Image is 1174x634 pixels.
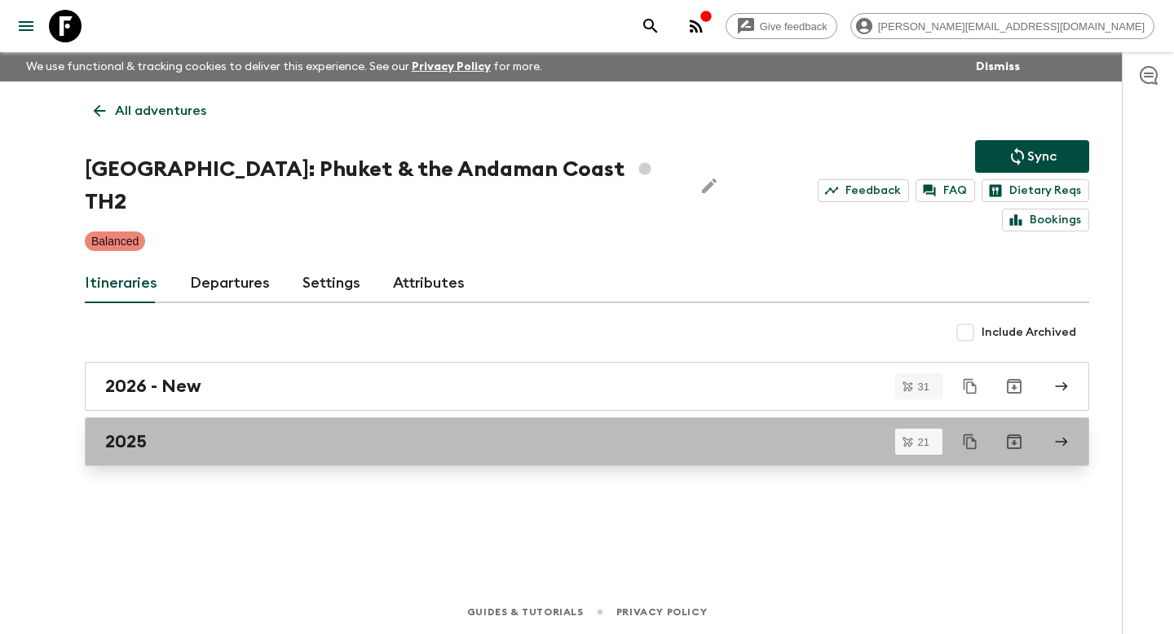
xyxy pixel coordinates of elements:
button: Dismiss [972,55,1024,78]
a: Departures [190,264,270,303]
button: Archive [998,425,1031,458]
a: Settings [302,264,360,303]
p: We use functional & tracking cookies to deliver this experience. See our for more. [20,52,549,81]
a: Give feedback [726,13,837,39]
button: Duplicate [956,427,985,456]
a: Feedback [818,179,909,202]
a: Privacy Policy [616,603,707,621]
h2: 2026 - New [105,376,201,397]
button: menu [10,10,42,42]
a: Guides & Tutorials [467,603,584,621]
button: Duplicate [956,372,985,401]
button: Edit Adventure Title [693,153,726,218]
a: Itineraries [85,264,157,303]
span: 21 [908,437,939,447]
p: Sync [1027,147,1057,166]
a: All adventures [85,95,215,127]
button: Archive [998,370,1031,403]
span: 31 [908,381,939,392]
button: Sync adventure departures to the booking engine [975,140,1089,173]
div: [PERSON_NAME][EMAIL_ADDRESS][DOMAIN_NAME] [850,13,1154,39]
span: [PERSON_NAME][EMAIL_ADDRESS][DOMAIN_NAME] [869,20,1154,33]
h1: [GEOGRAPHIC_DATA]: Phuket & the Andaman Coast TH2 [85,153,680,218]
span: Include Archived [982,324,1076,341]
a: 2025 [85,417,1089,466]
a: Attributes [393,264,465,303]
a: Bookings [1002,209,1089,231]
a: Dietary Reqs [982,179,1089,202]
p: All adventures [115,101,206,121]
h2: 2025 [105,431,147,452]
button: search adventures [634,10,667,42]
p: Balanced [91,233,139,249]
a: Privacy Policy [412,61,491,73]
a: FAQ [916,179,975,202]
a: 2026 - New [85,362,1089,411]
span: Give feedback [751,20,836,33]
